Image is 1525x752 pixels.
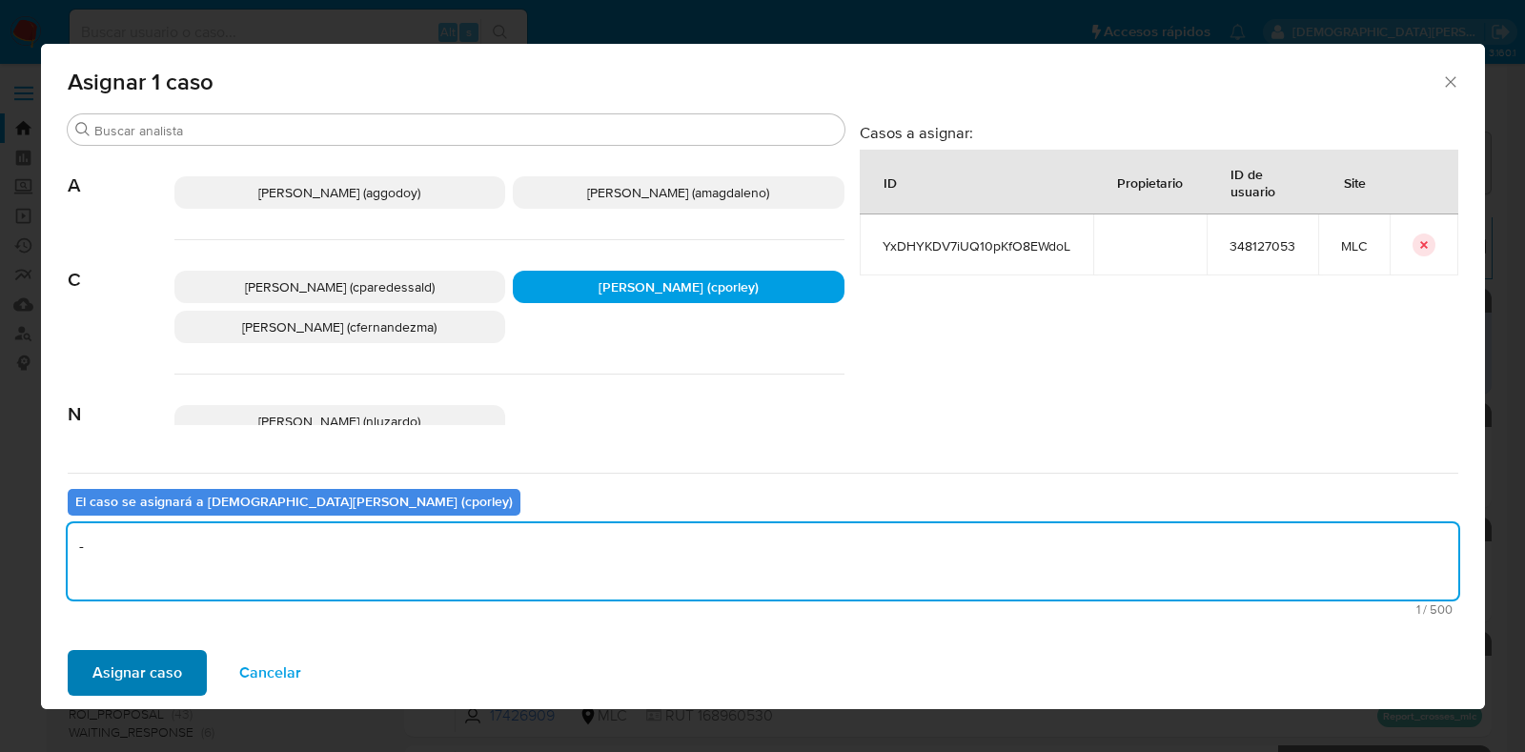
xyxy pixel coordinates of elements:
[1321,159,1389,205] div: Site
[1094,159,1206,205] div: Propietario
[513,271,844,303] div: [PERSON_NAME] (cporley)
[242,317,437,336] span: [PERSON_NAME] (cfernandezma)
[68,375,174,426] span: N
[214,650,326,696] button: Cancelar
[861,159,920,205] div: ID
[68,240,174,292] span: C
[75,122,91,137] button: Buscar
[1230,237,1295,254] span: 348127053
[883,237,1070,254] span: YxDHYKDV7iUQ10pKfO8EWdoL
[1413,234,1435,256] button: icon-button
[92,652,182,694] span: Asignar caso
[245,277,435,296] span: [PERSON_NAME] (cparedessald)
[239,652,301,694] span: Cancelar
[68,146,174,197] span: A
[1208,151,1317,213] div: ID de usuario
[75,492,513,511] b: El caso se asignará a [DEMOGRAPHIC_DATA][PERSON_NAME] (cporley)
[258,183,420,202] span: [PERSON_NAME] (aggodoy)
[174,271,506,303] div: [PERSON_NAME] (cparedessald)
[1441,72,1458,90] button: Cerrar ventana
[174,311,506,343] div: [PERSON_NAME] (cfernandezma)
[68,523,1458,600] textarea: -
[1341,237,1367,254] span: MLC
[73,603,1453,616] span: Máximo 500 caracteres
[599,277,759,296] span: [PERSON_NAME] (cporley)
[587,183,769,202] span: [PERSON_NAME] (amagdaleno)
[258,412,420,431] span: [PERSON_NAME] (nluzardo)
[41,44,1485,709] div: assign-modal
[174,176,506,209] div: [PERSON_NAME] (aggodoy)
[68,650,207,696] button: Asignar caso
[860,123,1458,142] h3: Casos a asignar:
[513,176,844,209] div: [PERSON_NAME] (amagdaleno)
[68,71,1442,93] span: Asignar 1 caso
[174,405,506,437] div: [PERSON_NAME] (nluzardo)
[94,122,837,139] input: Buscar analista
